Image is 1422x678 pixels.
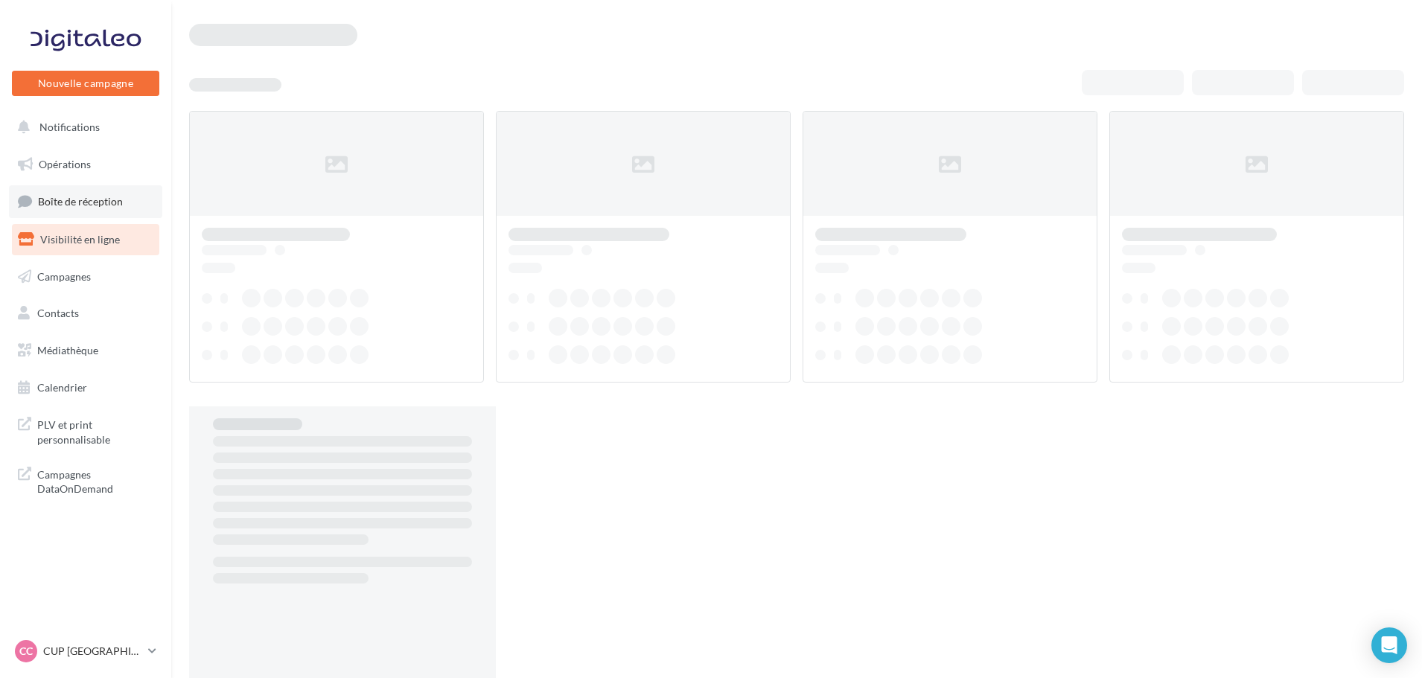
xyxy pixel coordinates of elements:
[40,233,120,246] span: Visibilité en ligne
[9,149,162,180] a: Opérations
[9,298,162,329] a: Contacts
[9,409,162,452] a: PLV et print personnalisable
[39,158,91,170] span: Opérations
[37,269,91,282] span: Campagnes
[39,121,100,133] span: Notifications
[9,224,162,255] a: Visibilité en ligne
[9,458,162,502] a: Campagnes DataOnDemand
[43,644,142,659] p: CUP [GEOGRAPHIC_DATA]
[37,381,87,394] span: Calendrier
[9,185,162,217] a: Boîte de réception
[9,112,156,143] button: Notifications
[9,261,162,292] a: Campagnes
[12,637,159,665] a: CC CUP [GEOGRAPHIC_DATA]
[12,71,159,96] button: Nouvelle campagne
[19,644,33,659] span: CC
[1371,627,1407,663] div: Open Intercom Messenger
[37,464,153,496] span: Campagnes DataOnDemand
[37,307,79,319] span: Contacts
[9,335,162,366] a: Médiathèque
[38,195,123,208] span: Boîte de réception
[37,344,98,356] span: Médiathèque
[37,415,153,447] span: PLV et print personnalisable
[9,372,162,403] a: Calendrier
